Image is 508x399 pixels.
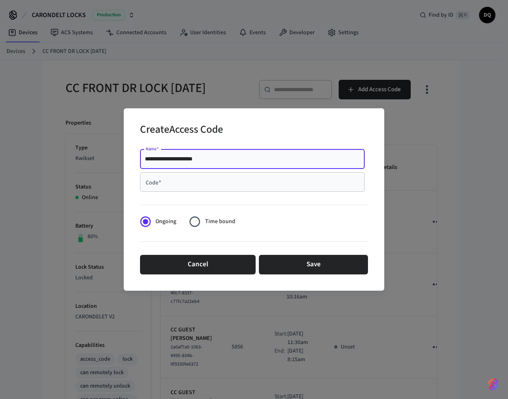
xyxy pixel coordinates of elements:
h2: Create Access Code [140,118,223,143]
span: Ongoing [155,217,176,226]
span: Time bound [205,217,235,226]
label: Name [146,146,159,152]
button: Save [259,255,368,274]
img: SeamLogoGradient.69752ec5.svg [488,378,498,391]
button: Cancel [140,255,256,274]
